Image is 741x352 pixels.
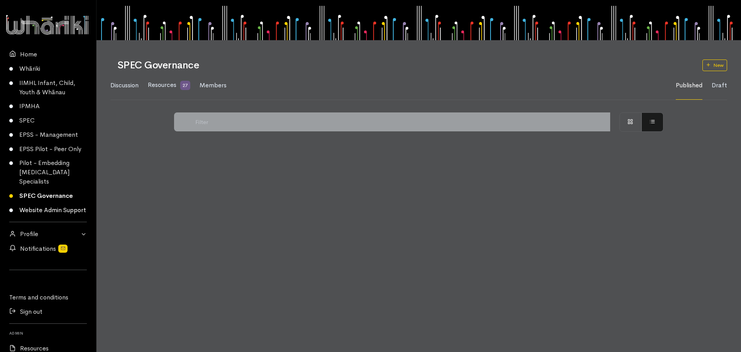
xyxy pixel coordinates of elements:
[110,71,139,100] a: Discussion
[712,71,727,100] a: Draft
[9,328,87,338] h6: Admin
[148,81,176,89] span: Resources
[117,60,693,71] h1: SPEC Governance
[200,71,227,100] a: Members
[200,81,227,89] span: Members
[676,71,702,100] a: Published
[191,112,610,131] input: Filter
[110,81,139,89] span: Discussion
[702,60,727,71] a: New
[180,81,190,90] span: 27
[148,71,190,100] a: Resources 27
